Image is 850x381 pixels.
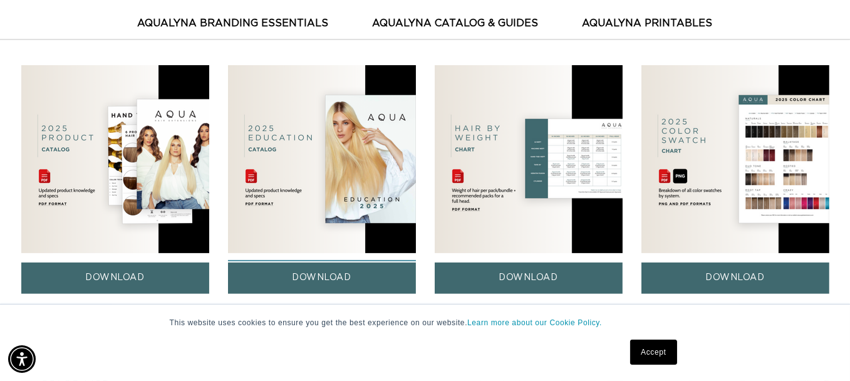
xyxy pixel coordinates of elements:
[567,8,728,39] button: AquaLyna Printables
[228,263,416,293] a: DOWNLOAD
[787,321,850,381] iframe: Chat Widget
[8,345,36,373] div: Accessibility Menu
[435,263,623,293] a: DOWNLOAD
[170,317,681,328] p: This website uses cookies to ensure you get the best experience on our website.
[21,263,209,293] a: DOWNLOAD
[122,8,345,39] button: AquaLyna Branding Essentials
[467,318,602,327] a: Learn more about our Cookie Policy.
[357,8,554,39] button: AquaLyna Catalog & Guides
[641,263,829,293] a: DOWNLOAD
[630,340,676,365] a: Accept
